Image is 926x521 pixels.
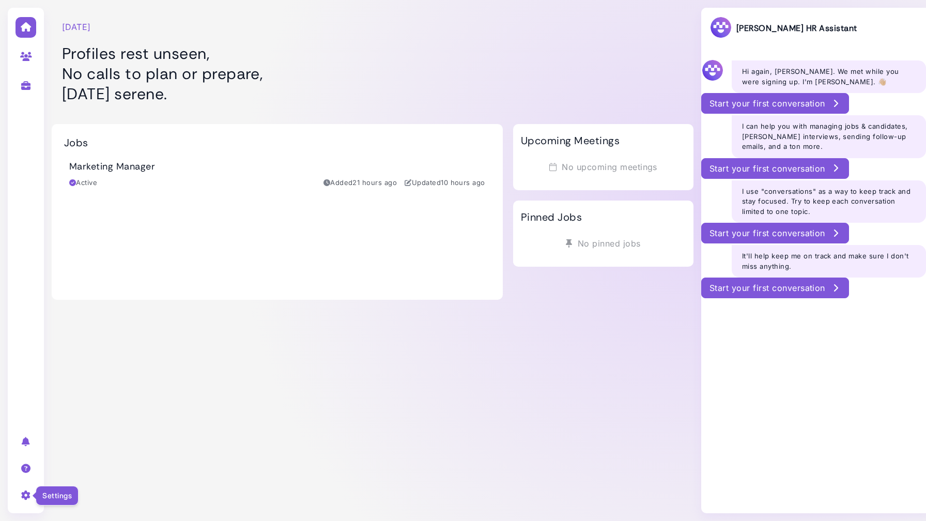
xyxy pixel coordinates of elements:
div: Start your first conversation [709,162,841,175]
div: I can help you with managing jobs & candidates, [PERSON_NAME] interviews, sending follow-up email... [732,115,926,158]
div: No pinned jobs [521,234,686,253]
h2: Pinned Jobs [521,211,582,223]
time: Aug 22, 2025 [352,178,397,187]
button: Start your first conversation [701,158,849,179]
h2: Upcoming Meetings [521,134,620,147]
time: Aug 23, 2025 [441,178,485,187]
button: Start your first conversation [701,278,849,298]
div: Added [323,178,397,188]
div: No upcoming meetings [521,157,686,177]
time: [DATE] [62,21,91,33]
h2: Jobs [64,136,88,149]
div: I use "conversations" as a way to keep track and stay focused. Try to keep each conversation limi... [732,180,926,223]
div: Settings [36,486,79,505]
h3: Marketing Manager [69,161,155,173]
div: Hi again, [PERSON_NAME]. We met while you were signing up. I'm [PERSON_NAME]. 👋🏼 [732,60,926,93]
div: Start your first conversation [709,97,841,110]
button: Start your first conversation [701,93,849,114]
button: Start your first conversation [701,223,849,243]
h3: [PERSON_NAME] HR Assistant [709,16,857,40]
h1: Profiles rest unseen, No calls to plan or prepare, [DATE] serene. [62,43,492,104]
div: Active [69,178,97,188]
div: It'll help keep me on track and make sure I don't miss anything. [732,245,926,278]
a: Marketing Manager Active Added21 hours ago Updated10 hours ago [64,149,490,201]
div: Updated [405,178,485,188]
div: Start your first conversation [709,227,841,239]
div: Start your first conversation [709,282,841,294]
